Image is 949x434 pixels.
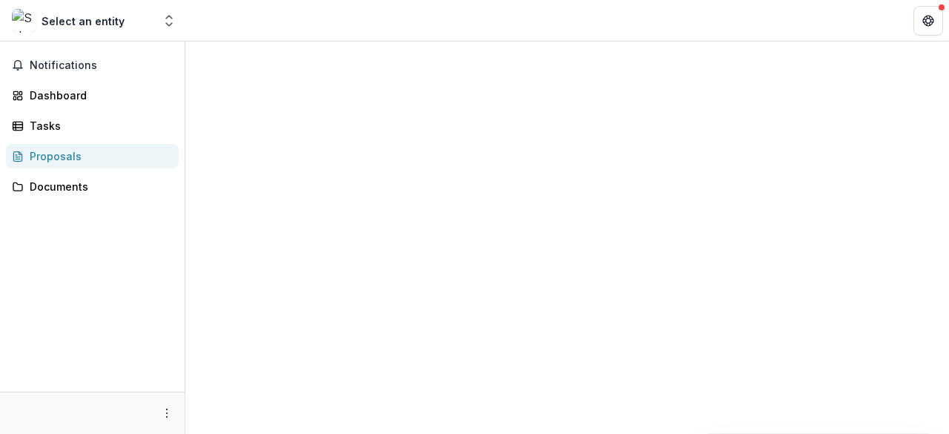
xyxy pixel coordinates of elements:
[159,6,179,36] button: Open entity switcher
[30,179,167,194] div: Documents
[158,404,176,422] button: More
[30,88,167,103] div: Dashboard
[6,83,179,108] a: Dashboard
[6,53,179,77] button: Notifications
[12,9,36,33] img: Select an entity
[30,59,173,72] span: Notifications
[6,174,179,199] a: Documents
[30,148,167,164] div: Proposals
[913,6,943,36] button: Get Help
[30,118,167,134] div: Tasks
[6,114,179,138] a: Tasks
[42,13,125,29] div: Select an entity
[6,144,179,168] a: Proposals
